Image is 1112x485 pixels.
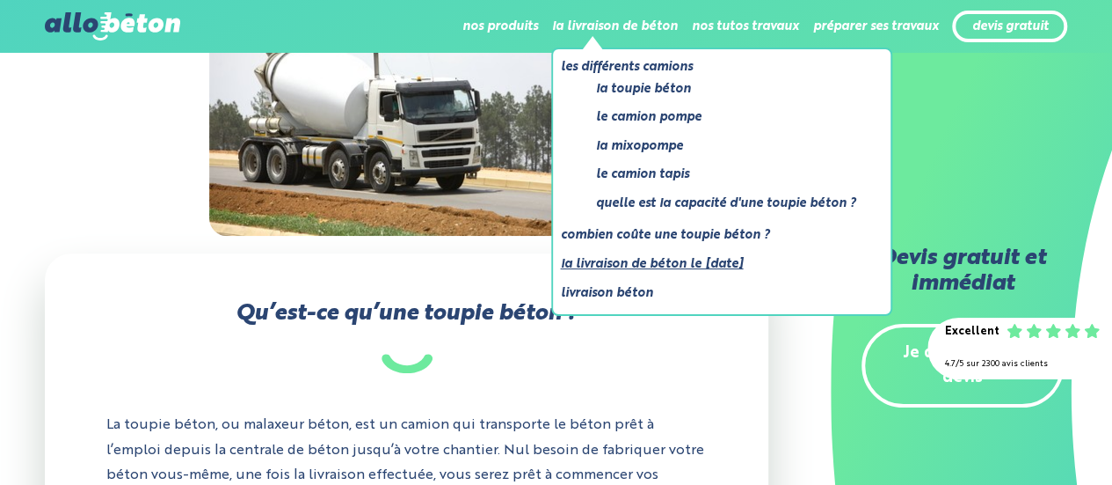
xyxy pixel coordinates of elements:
[812,5,938,48] li: préparer ses travaux
[861,246,1064,298] h2: Devis gratuit et immédiat
[595,193,855,215] a: Quelle est la capacité d'une toupie béton ?
[595,107,855,129] a: Le camion pompe
[595,136,855,158] a: La mixopompe
[560,254,869,276] a: La livraison de béton le [DATE]
[945,352,1094,378] div: 4.7/5 sur 2300 avis clients
[462,5,537,48] li: nos produits
[560,224,869,246] a: Combien coûte une toupie béton ?
[945,320,999,345] div: Excellent
[560,283,869,305] a: Livraison béton
[861,324,1064,408] a: Je demande un devis
[551,5,677,48] li: la livraison de béton
[560,56,869,221] li: Les différents camions
[106,302,708,373] h2: Qu’est-ce qu’une toupie béton ?
[971,19,1048,34] a: devis gratuit
[691,5,798,48] li: nos tutos travaux
[595,164,855,186] a: Le camion tapis
[595,78,855,100] a: La toupie béton
[45,12,180,40] img: allobéton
